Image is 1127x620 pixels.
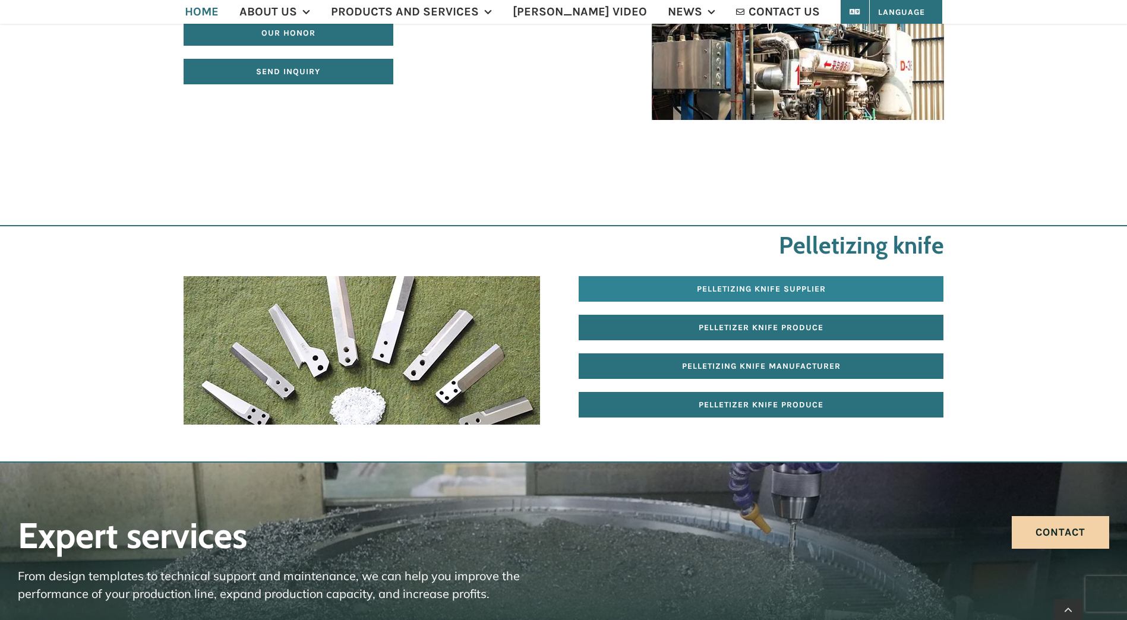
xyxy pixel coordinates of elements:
[1036,526,1085,539] span: Contact
[184,276,540,425] img: Pelletizing knife
[261,28,315,38] span: Our honor
[779,230,944,260] a: Pelletizing knife
[513,6,647,18] span: [PERSON_NAME] VIDEO
[239,6,297,18] span: ABOUT US
[858,7,925,17] span: Language
[184,20,394,46] a: Our honor
[184,274,540,289] picture: jf109
[1012,516,1109,549] a: Contact
[331,6,479,18] span: PRODUCTS AND SERVICES
[579,315,943,340] a: Pelletizer knife produce
[184,59,394,84] a: Send Inquiry
[256,67,320,77] span: Send Inquiry
[699,322,823,333] span: Pelletizer knife produce
[579,392,943,417] a: Pelletizer knife produce
[682,361,841,371] span: Pelletizing knife manufacturer
[579,276,943,302] a: Pelletizing knife supplier
[18,568,520,601] span: From design templates to technical support and maintenance, we can help you improve the performan...
[185,6,219,18] span: HOME
[697,284,826,294] span: Pelletizing knife supplier
[18,516,542,555] h2: Expert services
[668,6,702,18] span: NEWS
[579,353,943,379] a: Pelletizing knife manufacturer
[749,6,820,18] span: CONTACT US
[699,400,823,410] span: Pelletizer knife produce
